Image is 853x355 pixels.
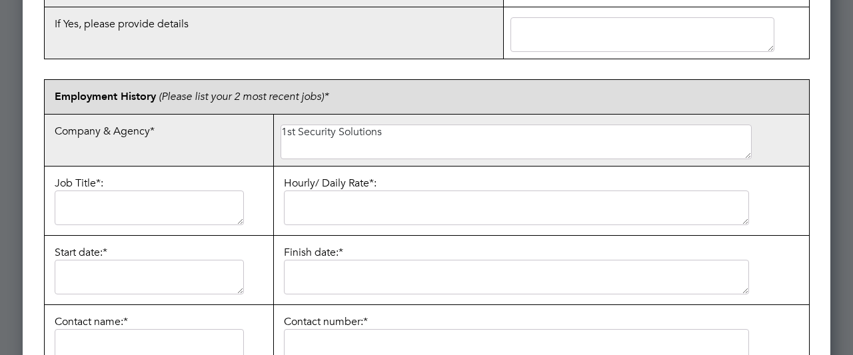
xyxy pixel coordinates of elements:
[51,121,267,142] p: Company & Agency*
[51,173,267,228] p: Job Title*:
[55,90,156,103] b: Employment History
[281,242,802,298] p: Finish date:*
[51,14,496,35] p: If Yes, please provide details
[51,242,267,298] p: Start date:*
[281,173,802,228] p: Hourly/ Daily Rate*:
[159,90,329,103] i: (Please list your 2 most recent jobs)*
